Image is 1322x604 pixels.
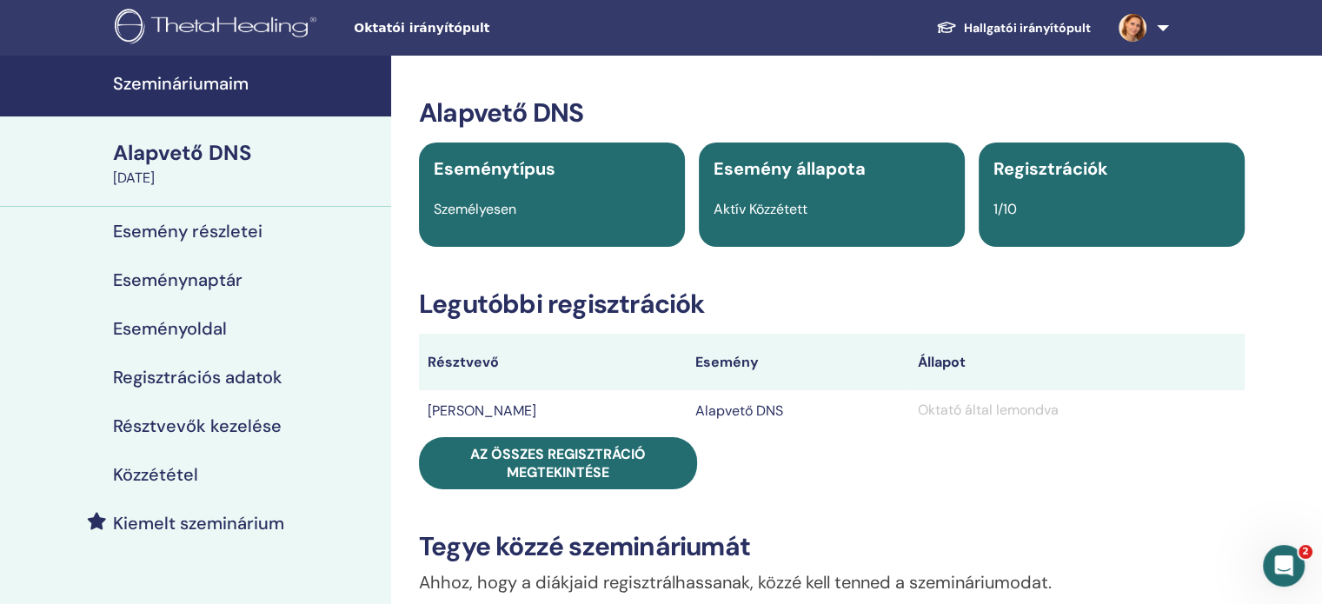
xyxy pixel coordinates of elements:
font: Aktív Közzétett [714,200,807,218]
font: 1/10 [993,200,1017,218]
font: Kiemelt szeminárium [113,512,284,534]
a: Az összes regisztráció megtekintése [419,437,697,489]
font: Résztvevő [428,353,499,371]
font: Hallgatói irányítópult [964,20,1091,36]
font: Esemény állapota [714,157,866,180]
a: Alapvető DNS[DATE] [103,138,391,189]
font: Eseménynaptár [113,269,242,291]
font: Regisztrációk [993,157,1108,180]
font: [PERSON_NAME] [428,402,536,420]
font: Alapvető DNS [113,139,252,166]
font: Tegye közzé szemináriumát [419,529,750,563]
img: graduation-cap-white.svg [936,20,957,35]
font: [DATE] [113,169,155,187]
iframe: Élő chat az intercomon [1263,545,1305,587]
font: Eseményoldal [113,317,227,340]
font: Szemináriumaim [113,72,249,95]
font: Közzététel [113,463,198,486]
font: 2 [1302,546,1309,557]
font: Esemény részletei [113,220,262,242]
a: Hallgatói irányítópult [922,11,1105,44]
font: Ahhoz, hogy a diákjaid regisztrálhassanak, közzé kell tenned a szemináriumodat. [419,571,1052,594]
font: Regisztrációs adatok [113,366,282,388]
img: logo.png [115,9,322,48]
font: Esemény [694,353,758,371]
font: Állapot [918,353,966,371]
font: Oktatói irányítópult [354,21,489,35]
font: Alapvető DNS [419,96,583,129]
font: Oktató által lemondva [918,401,1059,419]
font: Személyesen [434,200,516,218]
font: Alapvető DNS [694,402,782,420]
font: Résztvevők kezelése [113,415,282,437]
font: Eseménytípus [434,157,555,180]
font: Legutóbbi regisztrációk [419,287,705,321]
img: default.jpg [1119,14,1146,42]
font: Az összes regisztráció megtekintése [470,445,646,481]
